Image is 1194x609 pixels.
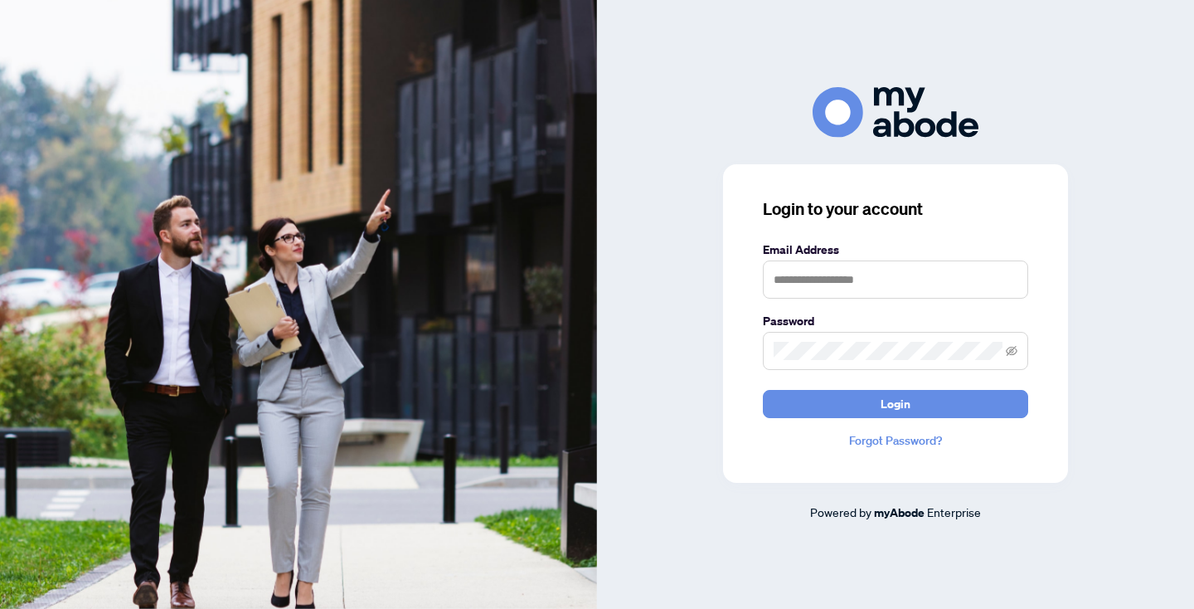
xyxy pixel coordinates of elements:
span: Enterprise [927,504,981,519]
h3: Login to your account [763,197,1028,221]
a: Forgot Password? [763,431,1028,450]
a: myAbode [874,504,925,522]
label: Email Address [763,241,1028,259]
img: ma-logo [813,87,978,138]
span: Login [881,391,910,417]
span: Powered by [810,504,871,519]
label: Password [763,312,1028,330]
button: Login [763,390,1028,418]
span: eye-invisible [1006,345,1017,357]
